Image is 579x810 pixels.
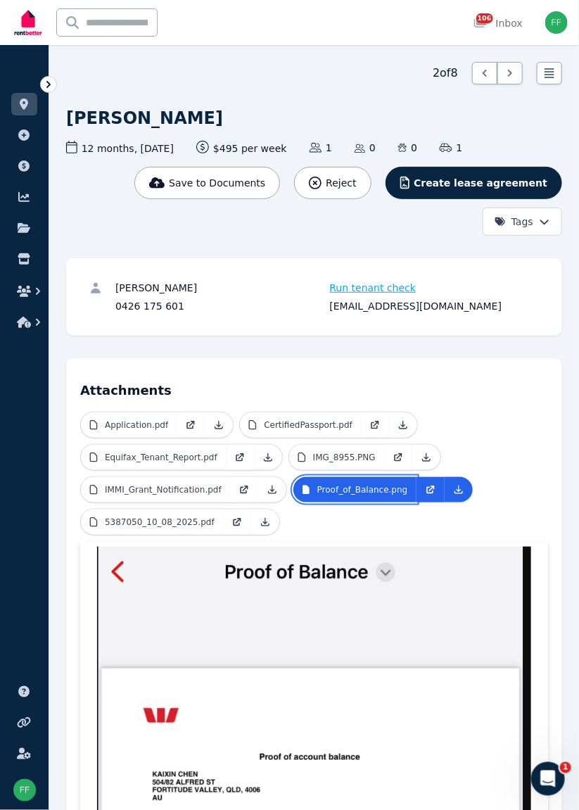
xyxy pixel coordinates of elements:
[326,176,356,190] span: Reject
[81,510,223,535] a: 5387050_10_08_2025.pdf
[205,412,233,438] a: Download Attachment
[355,141,376,155] span: 0
[293,477,416,502] a: Proof_of_Balance.png
[115,281,326,295] div: [PERSON_NAME]
[254,445,282,470] a: Download Attachment
[361,412,389,438] a: Open in new Tab
[483,208,562,236] button: Tags
[531,762,565,796] iframe: Intercom live chat
[134,167,281,199] button: Save to Documents
[177,412,205,438] a: Open in new Tab
[412,445,440,470] a: Download Attachment
[226,445,254,470] a: Open in new Tab
[80,372,548,400] h4: Attachments
[310,141,332,155] span: 1
[433,65,458,82] span: 2 of 8
[545,11,568,34] img: Frank frank@northwardrentals.com.au
[473,16,523,30] div: Inbox
[66,141,174,156] span: 12 months , [DATE]
[105,517,215,528] p: 5387050_10_08_2025.pdf
[289,445,384,470] a: IMG_8955.PNG
[169,176,265,190] span: Save to Documents
[317,484,408,495] p: Proof_of_Balance.png
[445,477,473,502] a: Download Attachment
[476,13,493,23] span: 106
[389,412,417,438] a: Download Attachment
[223,510,251,535] a: Open in new Tab
[13,779,36,802] img: Frank frank@northwardrentals.com.au
[264,419,352,431] p: CertifiedPassport.pdf
[230,477,258,502] a: Open in new Tab
[11,5,45,40] img: RentBetter
[330,299,540,313] div: [EMAIL_ADDRESS][DOMAIN_NAME]
[66,107,223,129] h1: [PERSON_NAME]
[105,484,222,495] p: IMMI_Grant_Notification.pdf
[384,445,412,470] a: Open in new Tab
[81,477,230,502] a: IMMI_Grant_Notification.pdf
[81,445,226,470] a: Equifax_Tenant_Report.pdf
[105,419,168,431] p: Application.pdf
[196,141,287,156] span: $495 per week
[251,510,279,535] a: Download Attachment
[240,412,361,438] a: CertifiedPassport.pdf
[330,281,416,295] span: Run tenant check
[105,452,217,463] p: Equifax_Tenant_Report.pdf
[294,167,371,199] button: Reject
[115,299,326,313] div: 0426 175 601
[416,477,445,502] a: Open in new Tab
[81,412,177,438] a: Application.pdf
[560,762,571,773] span: 1
[495,215,533,229] span: Tags
[386,167,562,199] button: Create lease agreement
[398,141,417,155] span: 0
[440,141,462,155] span: 1
[414,176,547,190] span: Create lease agreement
[313,452,376,463] p: IMG_8955.PNG
[258,477,286,502] a: Download Attachment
